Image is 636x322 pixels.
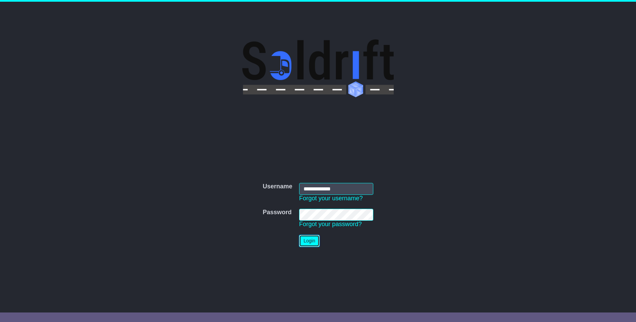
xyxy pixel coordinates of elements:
[299,221,362,227] a: Forgot your password?
[299,195,363,202] a: Forgot your username?
[263,183,292,190] label: Username
[242,39,394,97] img: Soldrift Pty Ltd
[299,235,320,247] button: Login
[263,209,292,216] label: Password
